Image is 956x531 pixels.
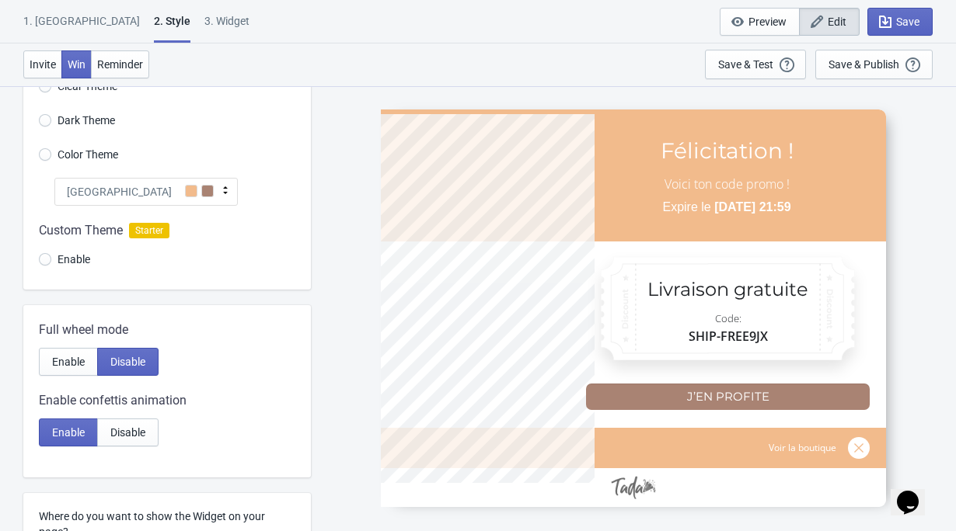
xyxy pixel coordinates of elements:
button: Edit [799,8,860,36]
span: [GEOGRAPHIC_DATA] [67,184,172,200]
button: Disable [97,348,159,376]
span: Color Theme [58,147,118,162]
span: Invite [30,58,56,71]
div: Save & Publish [829,58,899,71]
div: Save & Test [718,58,773,71]
span: Win [68,58,85,71]
div: 1. [GEOGRAPHIC_DATA] [23,13,140,40]
button: Invite [23,50,62,78]
span: Enable [52,356,85,368]
span: Enable confettis animation [39,391,187,410]
div: 2 . Style [154,13,190,43]
span: Save [896,16,919,28]
span: Disable [110,426,145,439]
span: Reminder [97,58,143,71]
button: Win [61,50,92,78]
span: Full wheel mode [39,321,128,339]
span: Dark Theme [58,113,115,128]
span: Preview [748,16,787,28]
span: Edit [828,16,846,28]
button: Save [867,8,933,36]
iframe: chat widget [891,469,940,515]
button: Reminder [91,50,149,78]
div: 3. Widget [204,13,249,40]
button: Save & Publish [815,50,933,79]
span: Disable [110,356,145,368]
button: Enable [39,348,98,376]
span: Enable [52,426,85,439]
button: Save & Test [705,50,806,79]
button: Enable [39,418,98,446]
button: Preview [720,8,800,36]
button: Disable [97,418,159,446]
